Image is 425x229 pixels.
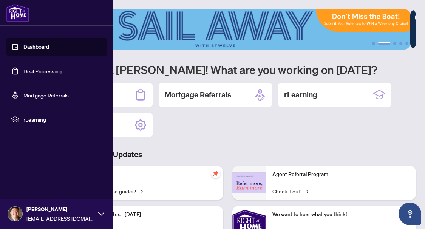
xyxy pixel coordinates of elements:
[232,172,266,193] img: Agent Referral Program
[399,42,402,45] button: 4
[139,187,143,195] span: →
[23,43,49,50] a: Dashboard
[165,90,231,100] h2: Mortgage Referrals
[272,210,410,219] p: We want to hear what you think!
[79,210,217,219] p: Platform Updates - [DATE]
[23,68,62,74] a: Deal Processing
[272,170,410,179] p: Agent Referral Program
[372,42,375,45] button: 1
[378,42,390,45] button: 2
[211,169,220,178] span: pushpin
[405,42,408,45] button: 5
[23,92,69,99] a: Mortgage Referrals
[39,62,416,77] h1: Welcome back [PERSON_NAME]! What are you working on [DATE]?
[26,214,94,223] span: [EMAIL_ADDRESS][DOMAIN_NAME]
[272,187,308,195] a: Check it out!→
[8,207,22,221] img: Profile Icon
[39,9,410,50] img: Slide 1
[304,187,308,195] span: →
[284,90,317,100] h2: rLearning
[23,115,102,124] span: rLearning
[79,170,217,179] p: Self-Help
[399,203,421,225] button: Open asap
[26,205,94,214] span: [PERSON_NAME]
[6,4,29,22] img: logo
[39,149,416,160] h3: Brokerage & Industry Updates
[393,42,396,45] button: 3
